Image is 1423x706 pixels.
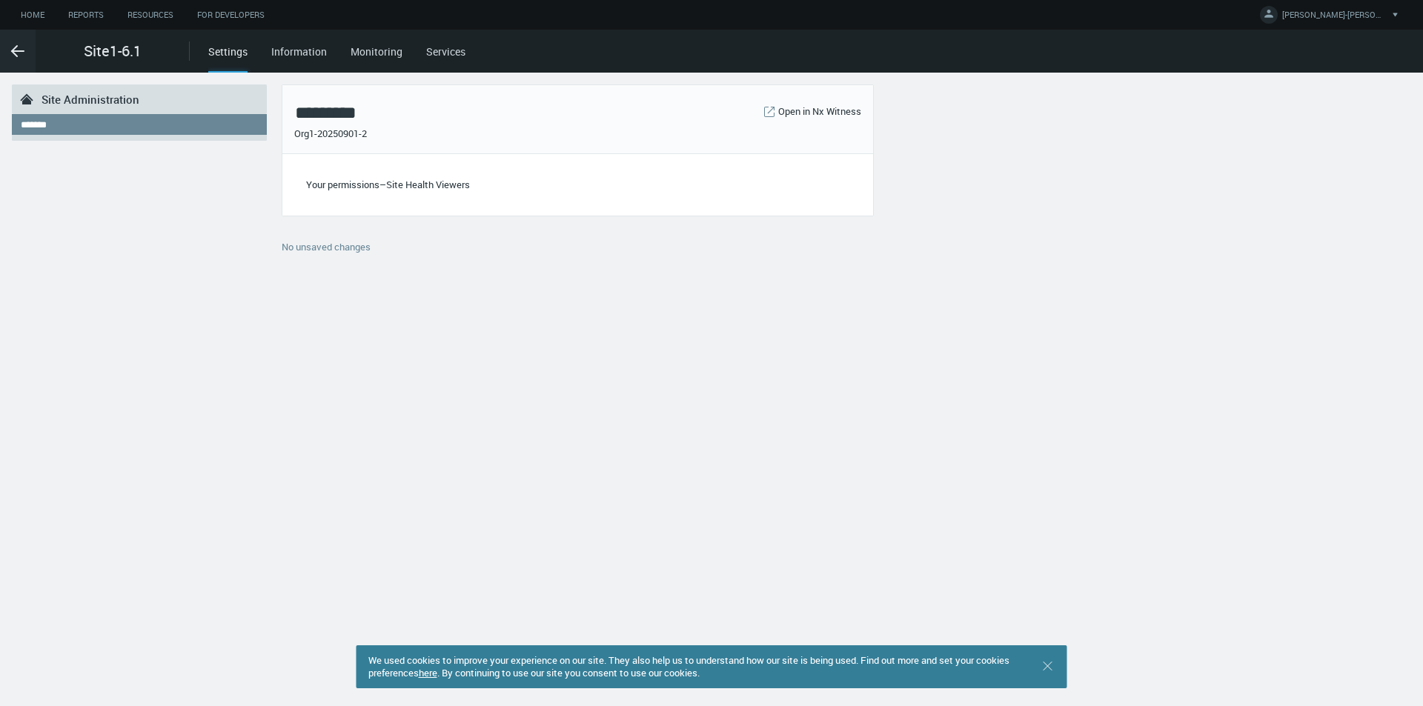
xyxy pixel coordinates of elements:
a: Monitoring [351,44,402,59]
span: Site Administration [42,92,139,107]
span: . By continuing to use our site you consent to use our cookies. [437,666,700,679]
a: Services [426,44,465,59]
span: Site Health Viewers [386,178,470,191]
span: Your permissions [306,178,379,191]
a: Home [9,6,56,24]
div: Settings [208,44,248,73]
div: No unsaved changes [282,240,874,264]
span: Org1-20250901-2 [294,127,367,141]
span: We used cookies to improve your experience on our site. They also help us to understand how our s... [368,653,1009,679]
a: Reports [56,6,116,24]
a: here [419,666,437,679]
span: [PERSON_NAME]-[PERSON_NAME] [1282,9,1386,26]
a: Open in Nx Witness [778,104,861,119]
span: Site1-6.1 [84,40,142,62]
span: – [379,178,386,191]
a: Information [271,44,327,59]
a: Resources [116,6,185,24]
a: For Developers [185,6,276,24]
